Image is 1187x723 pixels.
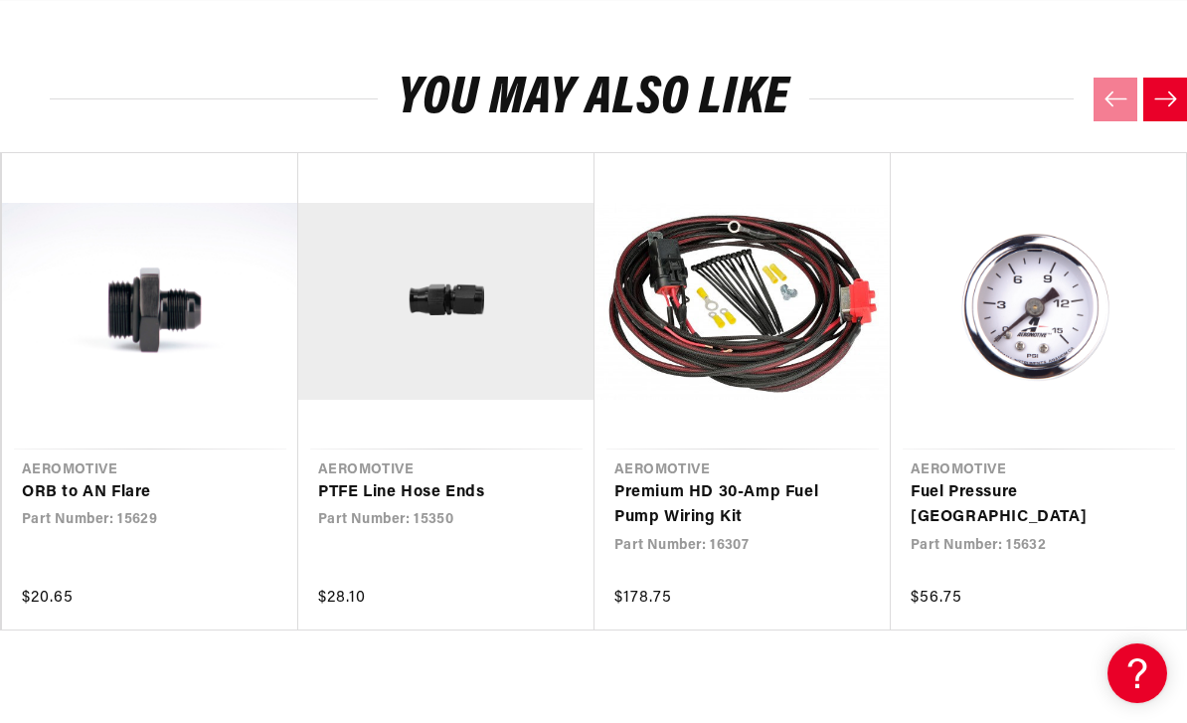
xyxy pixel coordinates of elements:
[911,480,1147,531] a: Fuel Pressure [GEOGRAPHIC_DATA]
[50,76,1137,122] h2: You may also like
[1094,78,1137,121] button: Previous slide
[614,480,851,531] a: Premium HD 30-Amp Fuel Pump Wiring Kit
[22,480,258,506] a: ORB to AN Flare
[1143,78,1187,121] button: Next slide
[318,480,555,506] a: PTFE Line Hose Ends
